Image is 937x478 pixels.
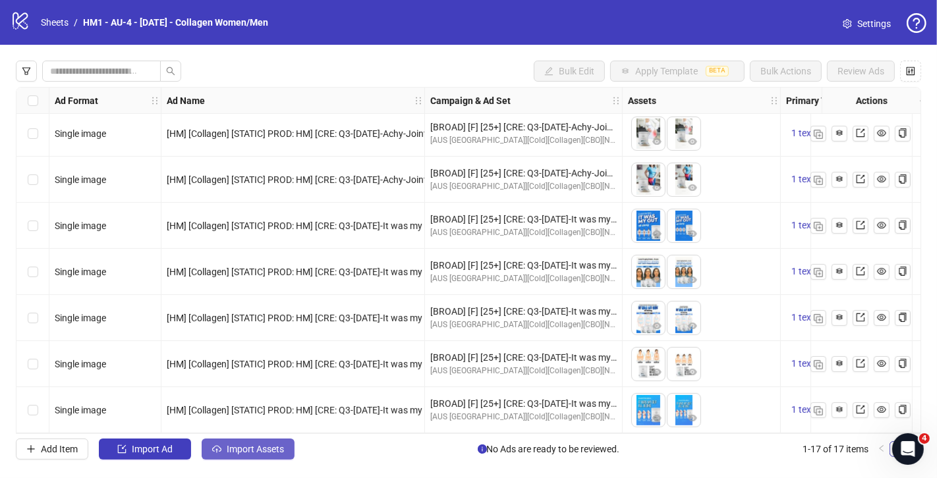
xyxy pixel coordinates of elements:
button: Bulk Edit [534,61,605,82]
span: copy [898,174,907,184]
a: Sheets [38,15,71,30]
img: Duplicate [814,406,823,415]
strong: Actions [856,93,888,108]
li: / [74,15,78,30]
button: Preview [685,411,700,427]
span: eye [652,275,662,284]
span: holder [779,96,788,105]
span: holder [414,96,423,105]
button: Preview [649,180,665,196]
button: Duplicate [810,172,826,188]
span: holder [770,96,779,105]
div: Select row 14 [16,249,49,295]
span: Single image [55,313,106,323]
button: Duplicate [810,310,826,326]
span: copy [898,221,907,230]
div: [BROAD] [F] [25+] [CRE: Q3-[DATE]-It was my gut-Timeline-PCP-1.1] [[DATE]] [430,304,617,319]
span: eye [652,137,662,146]
span: eye [877,221,886,230]
button: Preview [685,365,700,381]
span: export [856,313,865,322]
span: Settings [857,16,891,31]
button: Configure table settings [900,61,921,82]
button: Add Item [16,438,88,460]
span: export [856,359,865,368]
span: copy [898,313,907,322]
img: Asset 1 [632,255,665,288]
div: Select row 15 [16,295,49,341]
span: eye [652,321,662,331]
a: Settings [832,13,901,34]
button: Duplicate [810,126,826,142]
div: [BROAD] [F] [25+] [CRE: Q3-[DATE]-It was my gut-Timeline-PCP-1.1] [[DATE]] [430,396,617,411]
button: left [874,441,890,457]
span: 1 texts [791,174,819,184]
span: copy [898,267,907,276]
div: [AUS [GEOGRAPHIC_DATA]][Cold][Collagen][CBO][New Creative Testing V5][[DATE]] [430,180,617,193]
span: Add Item [41,444,78,454]
span: eye [877,267,886,276]
span: eye [688,275,697,284]
button: Duplicate [810,402,826,418]
button: 1 texts [786,126,824,142]
button: Duplicate [810,264,826,280]
span: 1 texts [791,266,819,277]
span: holder [159,96,169,105]
span: holder [423,96,432,105]
span: plus [26,444,36,454]
div: Resize Assets column [777,88,780,113]
div: [BROAD] [F] [25+] [CRE: Q3-[DATE]-It was my gut-Timeline-PCP-1.1] [[DATE]] [430,212,617,226]
span: copy [898,128,907,138]
img: Asset 2 [667,394,700,427]
button: Preview [649,319,665,334]
button: Preview [685,134,700,150]
button: Preview [685,273,700,288]
button: Review Ads [827,61,895,82]
span: export [856,128,865,138]
button: Apply TemplateBETA [610,61,745,82]
div: Select all rows [16,88,49,114]
img: Asset 1 [632,117,665,150]
a: HM1 - AU-4 - [DATE] - Collagen Women/Men [80,15,271,30]
span: eye [877,313,886,322]
span: [HM] [Collagen] [STATIC] PROD: HM] [CRE: Q3-[DATE]-It was my gut-Timeline-PCP-1.5[COP: Q3-[DATE]-... [167,405,817,415]
img: Asset 2 [667,302,700,334]
span: control [906,66,915,76]
div: Resize Ad Name column [421,88,424,113]
button: Import Ad [99,438,191,460]
button: Duplicate [810,356,826,372]
span: export [856,221,865,230]
div: Select row 17 [16,387,49,433]
button: Preview [649,273,665,288]
span: eye [877,128,886,138]
div: [AUS [GEOGRAPHIC_DATA]][Cold][Collagen][CBO][New Creative Testing V5][[DATE]] [430,365,617,377]
button: 1 texts [786,402,824,418]
img: Asset 1 [632,163,665,196]
div: Resize Campaign & Ad Set column [619,88,622,113]
button: Preview [649,134,665,150]
span: 1 texts [791,128,819,138]
img: Asset 1 [632,348,665,381]
img: Asset 2 [667,255,700,288]
img: Duplicate [814,314,823,323]
div: [BROAD] [F] [25+] [CRE: Q3-[DATE]-It was my gut-Timeline-PCP-1.1] [[DATE]] [430,258,617,273]
li: Previous Page [874,441,890,457]
button: Preview [685,319,700,334]
span: eye [688,229,697,238]
span: Single image [55,359,106,369]
span: holder [621,96,630,105]
div: Select row 12 [16,157,49,203]
strong: Campaign & Ad Set [430,93,511,108]
img: Asset 1 [632,394,665,427]
span: eye [688,183,697,192]
li: 1-17 of 17 items [803,441,868,457]
span: eye [688,367,697,377]
strong: Ad Name [167,93,205,108]
div: [BROAD] [F] [25+] [CRE: Q3-[DATE]-Achy-Joints-ProductHero-PCP-1.1] [[DATE]] [430,120,617,134]
button: Preview [649,365,665,381]
span: filter [22,66,31,76]
div: [AUS [GEOGRAPHIC_DATA]][Cold][Collagen][CBO][New Creative Testing V5][[DATE]] [430,226,617,239]
span: eye [652,413,662,423]
img: Asset 2 [667,163,700,196]
span: eye [652,367,662,377]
